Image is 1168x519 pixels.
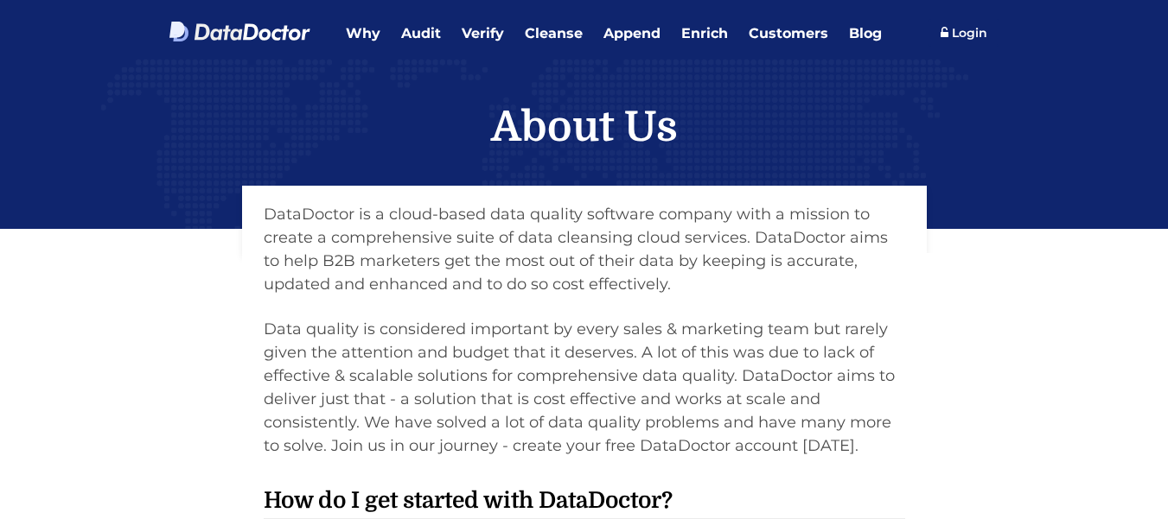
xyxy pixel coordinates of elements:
[264,313,905,462] p: Data quality is considered important by every sales & marketing team but rarely given the attenti...
[462,25,504,41] span: Verify
[593,9,671,47] a: Append
[335,9,391,47] a: Why
[391,9,451,47] a: Audit
[264,199,905,301] p: DataDoctor is a cloud-based data quality software company with a mission to create a comprehensiv...
[738,9,839,47] a: Customers
[849,25,882,41] span: Blog
[839,9,892,47] a: Blog
[514,9,593,47] a: Cleanse
[346,25,380,41] span: Why
[671,9,738,47] a: Enrich
[603,25,661,41] span: Append
[401,25,441,41] span: Audit
[681,25,728,41] span: Enrich
[525,25,583,41] span: Cleanse
[749,25,828,41] span: Customers
[929,19,999,47] a: Login
[451,9,514,47] a: Verify
[232,102,937,154] h1: About Us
